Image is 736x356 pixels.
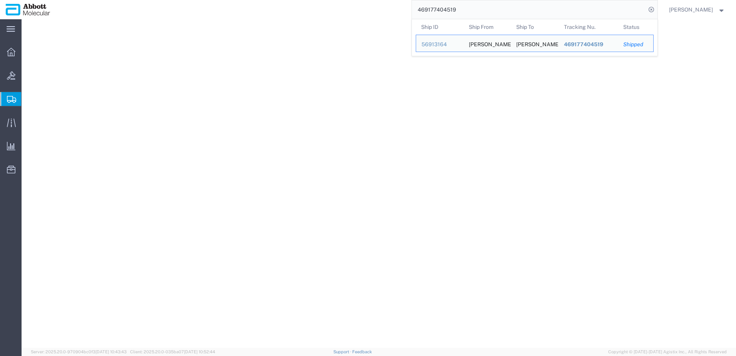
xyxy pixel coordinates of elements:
[623,40,648,49] div: Shipped
[564,40,612,49] div: 469177404519
[333,349,353,354] a: Support
[516,35,553,52] div: MARY HITCHCOCK MEMORIAL HOSPITAL
[412,0,646,19] input: Search for shipment number, reference number
[468,35,505,52] div: Abbott Molecular
[618,19,654,35] th: Status
[130,349,215,354] span: Client: 2025.20.0-035ba07
[5,4,50,15] img: logo
[416,19,657,56] table: Search Results
[608,349,727,355] span: Copyright © [DATE]-[DATE] Agistix Inc., All Rights Reserved
[669,5,726,14] button: [PERSON_NAME]
[669,5,713,14] span: Raza Khan
[352,349,372,354] a: Feedback
[422,40,458,49] div: 56913164
[95,349,127,354] span: [DATE] 10:43:43
[558,19,618,35] th: Tracking Nu.
[416,19,463,35] th: Ship ID
[511,19,559,35] th: Ship To
[22,19,736,348] iframe: FS Legacy Container
[463,19,511,35] th: Ship From
[31,349,127,354] span: Server: 2025.20.0-970904bc0f3
[564,41,603,47] span: 469177404519
[184,349,215,354] span: [DATE] 10:52:44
